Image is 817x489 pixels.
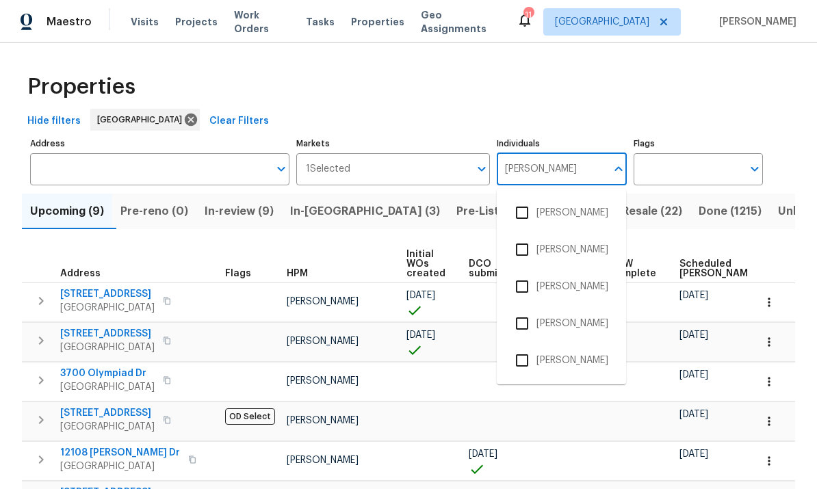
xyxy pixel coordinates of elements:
span: Work Orders [234,8,289,36]
label: Markets [296,140,491,148]
span: [PERSON_NAME] [287,376,359,386]
span: [STREET_ADDRESS] [60,327,155,341]
span: [GEOGRAPHIC_DATA] [60,420,155,434]
span: 1 Selected [306,163,350,175]
span: [GEOGRAPHIC_DATA] [60,341,155,354]
span: Hide filters [27,113,81,130]
span: D0W complete [610,259,656,278]
span: Pre-reno (0) [120,202,188,221]
button: Open [272,159,291,179]
span: [GEOGRAPHIC_DATA] [97,113,187,127]
span: Pre-Listing (1) [456,202,531,221]
button: Open [472,159,491,179]
span: [DATE] [679,410,708,419]
span: [GEOGRAPHIC_DATA] [60,301,155,315]
span: [STREET_ADDRESS] [60,287,155,301]
span: Visits [131,15,159,29]
button: Clear Filters [204,109,274,134]
span: 3700 Olympiad Dr [60,367,155,380]
label: Flags [634,140,763,148]
div: 11 [523,8,533,22]
span: In-[GEOGRAPHIC_DATA] (3) [290,202,440,221]
span: Properties [27,80,135,94]
button: Hide filters [22,109,86,134]
span: Upcoming (9) [30,202,104,221]
label: Individuals [497,140,626,148]
span: [PERSON_NAME] [287,297,359,306]
span: [DATE] [406,330,435,340]
span: In-review (9) [205,202,274,221]
span: [PERSON_NAME] [714,15,796,29]
span: [GEOGRAPHIC_DATA] [555,15,649,29]
li: [PERSON_NAME] [508,235,615,264]
span: HPM [287,269,308,278]
span: [DATE] [679,330,708,340]
li: [PERSON_NAME] [508,272,615,301]
span: Tasks [306,17,335,27]
span: Properties [351,15,404,29]
button: Open [745,159,764,179]
span: Clear Filters [209,113,269,130]
span: [DATE] [679,370,708,380]
li: [PERSON_NAME] [508,383,615,412]
span: Resale (22) [622,202,682,221]
input: Search ... [497,153,606,185]
span: [STREET_ADDRESS] [60,406,155,420]
span: Projects [175,15,218,29]
span: [DATE] [469,449,497,459]
li: [PERSON_NAME] [508,346,615,375]
span: Geo Assignments [421,8,500,36]
span: [DATE] [679,291,708,300]
span: Flags [225,269,251,278]
span: Done (1215) [699,202,762,221]
span: Initial WOs created [406,250,445,278]
span: [PERSON_NAME] [287,336,359,346]
li: [PERSON_NAME] [508,309,615,338]
span: DCO submitted [469,259,518,278]
span: Maestro [47,15,92,29]
span: OD Select [225,408,275,425]
button: Close [609,159,628,179]
span: [GEOGRAPHIC_DATA] [60,460,180,473]
span: Scheduled [PERSON_NAME] [679,259,757,278]
span: [DATE] [406,291,435,300]
li: [PERSON_NAME] [508,198,615,227]
label: Address [30,140,289,148]
span: [DATE] [679,449,708,459]
div: [GEOGRAPHIC_DATA] [90,109,200,131]
span: [PERSON_NAME] [287,455,359,465]
span: 12108 [PERSON_NAME] Dr [60,446,180,460]
span: Address [60,269,101,278]
span: [GEOGRAPHIC_DATA] [60,380,155,394]
span: [PERSON_NAME] [287,416,359,425]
